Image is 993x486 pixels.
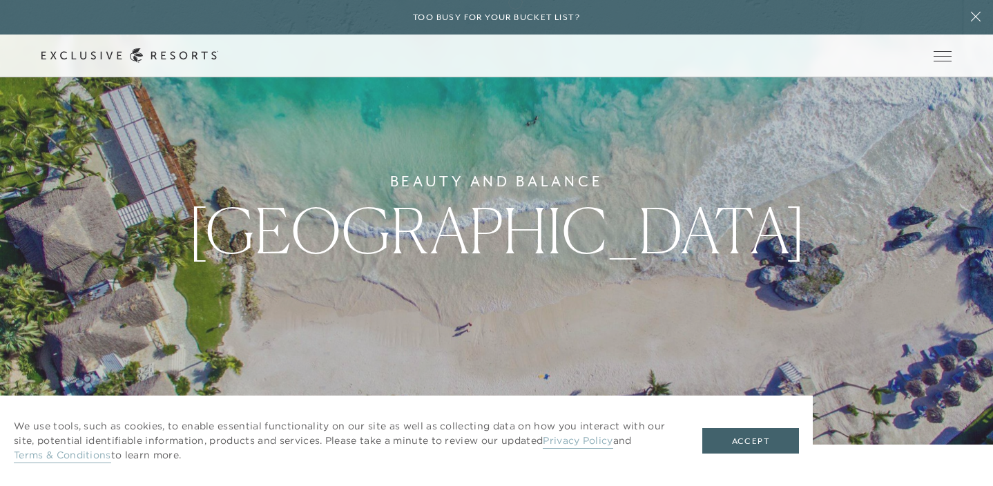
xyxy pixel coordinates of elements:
[934,51,952,61] button: Open navigation
[543,434,613,449] a: Privacy Policy
[702,428,799,454] button: Accept
[390,171,604,193] h6: Beauty and Balance
[14,449,111,463] a: Terms & Conditions
[14,419,675,463] p: We use tools, such as cookies, to enable essential functionality on our site as well as collectin...
[413,11,580,24] h6: Too busy for your bucket list?
[188,193,806,268] span: [GEOGRAPHIC_DATA]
